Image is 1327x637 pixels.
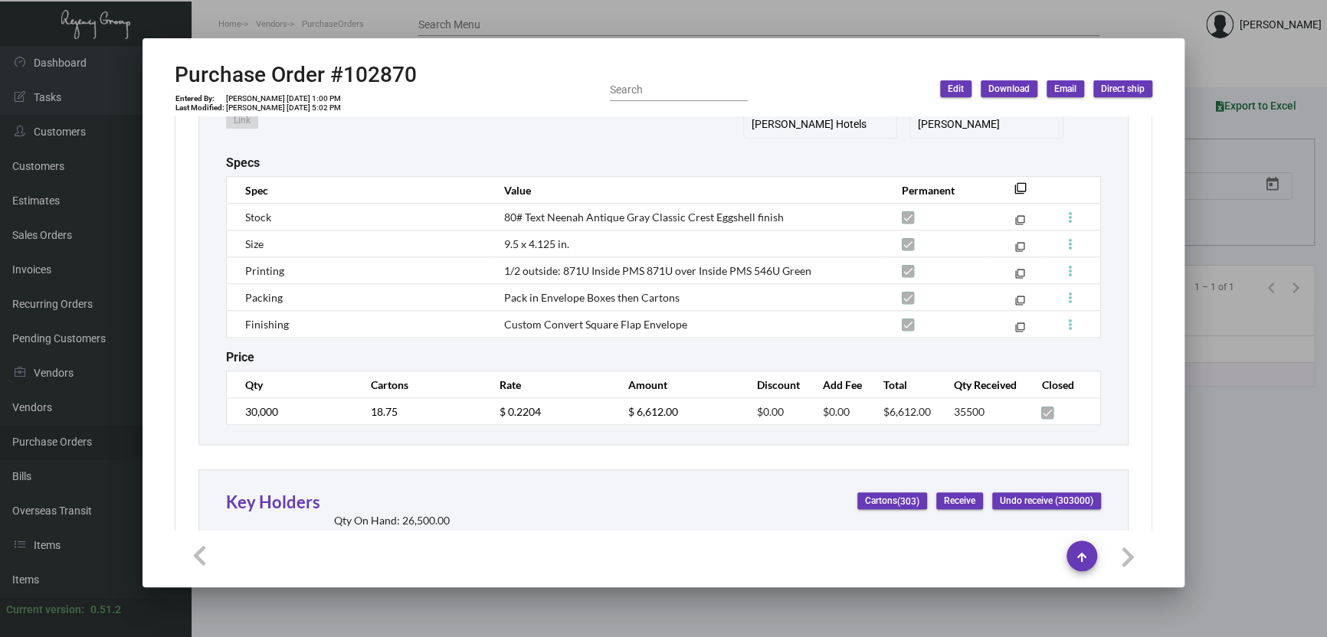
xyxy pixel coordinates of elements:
th: Spec [227,177,489,204]
span: 35500 [954,405,985,418]
div: Current version: [6,602,84,618]
span: $0.00 [757,405,784,418]
th: Cartons [356,371,484,398]
mat-icon: filter_none [1015,218,1025,228]
th: Total [868,371,939,398]
th: Permanent [886,177,991,204]
th: Discount [742,371,807,398]
span: Link [234,114,251,127]
span: Undo receive (303000) [1000,495,1093,508]
span: Printing [245,264,284,277]
button: Direct ship [1093,80,1152,97]
span: Receive [944,495,975,508]
span: Cartons [865,495,919,508]
mat-icon: filter_none [1015,245,1025,255]
h2: Specs [226,155,260,170]
button: Edit [940,80,971,97]
div: 0.51.2 [90,602,121,618]
td: Last Modified: [175,103,225,113]
h2: Qty On Hand: 26,500.00 [334,514,470,528]
th: Closed [1026,371,1100,398]
button: Receive [936,492,983,509]
span: Pack in Envelope Boxes then Cartons [504,291,680,304]
th: Rate [484,371,613,398]
span: Custom Convert Square Flap Envelope [504,318,687,331]
span: Edit [948,83,964,96]
button: Download [981,80,1037,97]
mat-icon: filter_none [1015,325,1025,335]
td: [PERSON_NAME] [DATE] 5:02 PM [225,103,342,113]
span: 80# Text Neenah Antique Gray Classic Crest Eggshell finish [504,211,784,224]
span: $6,612.00 [883,405,931,418]
span: Stock [245,211,271,224]
span: 1/2 outside: 871U Inside PMS 871U over Inside PMS 546U Green [504,264,811,277]
th: Value [489,177,886,204]
mat-icon: filter_none [1014,187,1027,199]
span: $0.00 [823,405,850,418]
span: 9.5 x 4.125 in. [504,237,569,250]
button: Undo receive (303000) [992,492,1101,509]
th: Add Fee [808,371,869,398]
span: (303) [897,495,919,506]
td: Entered By: [175,94,225,103]
span: Packing [245,291,283,304]
span: Download [988,83,1030,96]
a: Key Holders [226,492,320,512]
mat-icon: filter_none [1015,299,1025,309]
span: Direct ship [1101,83,1145,96]
mat-icon: filter_none [1015,272,1025,282]
h2: Purchase Order #102870 [175,62,417,88]
span: Size [245,237,264,250]
span: Email [1054,83,1076,96]
span: Finishing [245,318,289,331]
button: Link [226,112,258,129]
button: Email [1047,80,1084,97]
h2: Price [226,350,254,364]
th: Qty [227,371,356,398]
button: Cartons(303) [857,492,927,509]
th: Qty Received [939,371,1026,398]
td: [PERSON_NAME] [DATE] 1:00 PM [225,94,342,103]
th: Amount [613,371,742,398]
